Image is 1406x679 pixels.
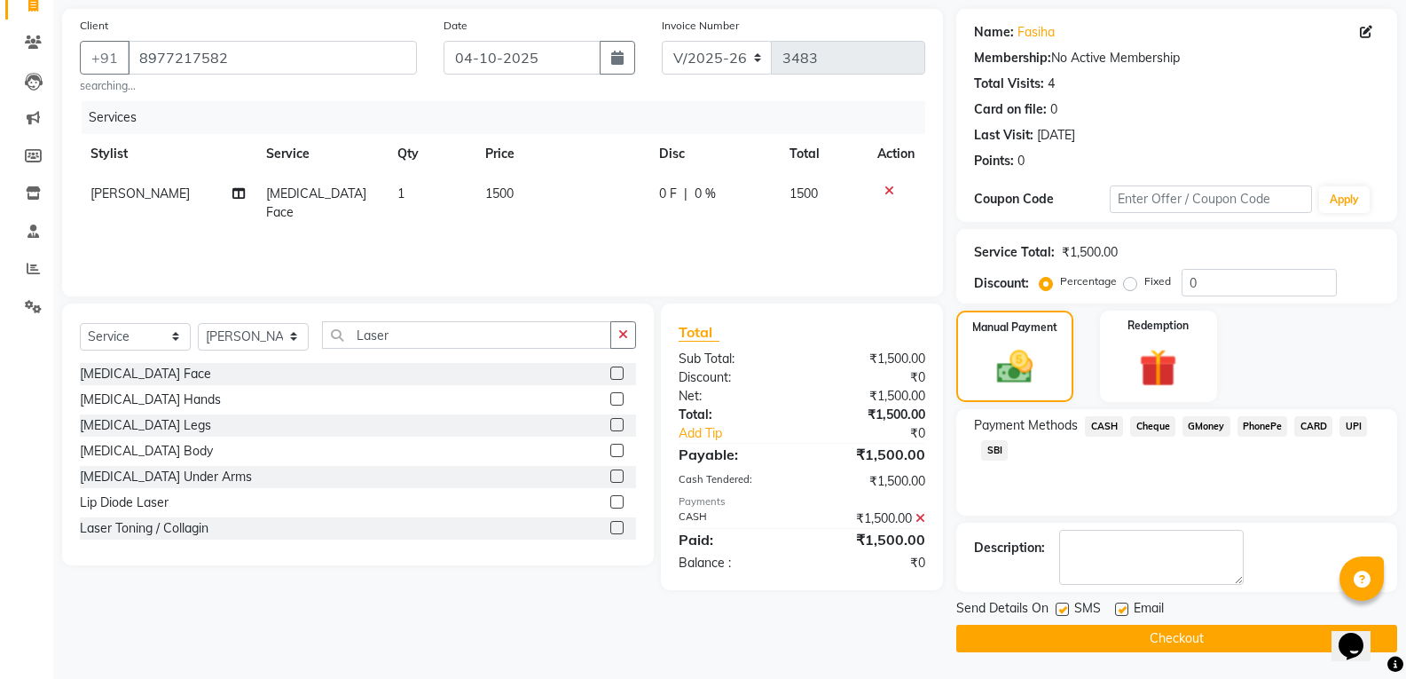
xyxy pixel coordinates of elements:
div: [MEDICAL_DATA] Legs [80,416,211,435]
div: No Active Membership [974,49,1379,67]
label: Percentage [1060,273,1117,289]
div: Coupon Code [974,190,1109,209]
span: | [684,185,687,203]
span: 0 F [659,185,677,203]
div: Payments [679,494,925,509]
div: 0 [1050,100,1057,119]
span: UPI [1339,416,1367,437]
div: Points: [974,152,1014,170]
div: 4 [1048,75,1055,93]
button: Checkout [956,625,1397,652]
button: +91 [80,41,130,75]
div: Payable: [665,444,802,465]
div: ₹1,500.00 [1062,243,1118,262]
div: CASH [665,509,802,528]
small: searching... [80,78,417,94]
span: CASH [1085,416,1123,437]
div: ₹1,500.00 [802,350,939,368]
span: 1500 [485,186,514,201]
div: ₹1,500.00 [802,509,939,528]
div: Name: [974,23,1014,42]
span: Email [1134,599,1164,621]
label: Manual Payment [972,320,1057,336]
span: Send Details On [956,599,1049,621]
span: SMS [1074,599,1101,621]
span: GMoney [1182,416,1230,437]
div: ₹1,500.00 [802,472,939,491]
th: Price [475,134,648,174]
input: Search by Name/Mobile/Email/Code [128,41,417,75]
div: Last Visit: [974,126,1033,145]
div: ₹0 [825,424,939,443]
span: Cheque [1130,416,1175,437]
div: Laser Toning / Collagin [80,519,208,538]
img: _gift.svg [1127,344,1189,391]
div: Lip Diode Laser [80,493,169,512]
div: Membership: [974,49,1051,67]
th: Service [255,134,387,174]
div: ₹1,500.00 [802,406,939,424]
div: [MEDICAL_DATA] Under Arms [80,468,252,486]
div: [MEDICAL_DATA] Face [80,365,211,383]
button: Apply [1319,186,1370,213]
span: CARD [1294,416,1332,437]
div: ₹0 [802,554,939,572]
iframe: chat widget [1331,608,1388,661]
div: Card on file: [974,100,1047,119]
label: Date [444,18,467,34]
a: Add Tip [665,424,825,443]
span: PhonePe [1237,416,1288,437]
div: ₹1,500.00 [802,529,939,550]
label: Client [80,18,108,34]
span: [PERSON_NAME] [90,186,190,201]
div: Total: [665,406,802,424]
div: Description: [974,539,1045,557]
div: ₹0 [802,368,939,387]
th: Action [867,134,925,174]
div: Balance : [665,554,802,572]
input: Enter Offer / Coupon Code [1110,186,1312,213]
div: 0 [1017,152,1025,170]
div: [DATE] [1037,126,1075,145]
a: Fasiha [1017,23,1055,42]
div: Discount: [665,368,802,387]
div: Services [82,101,939,134]
input: Search or Scan [322,321,611,349]
span: [MEDICAL_DATA] Face [266,186,366,220]
img: _cash.svg [986,346,1044,388]
span: 0 % [695,185,716,203]
div: ₹1,500.00 [802,444,939,465]
th: Stylist [80,134,255,174]
label: Invoice Number [662,18,739,34]
span: SBI [981,440,1008,461]
div: Net: [665,387,802,406]
span: Total [679,323,719,342]
span: 1500 [789,186,818,201]
div: Paid: [665,529,802,550]
div: Service Total: [974,243,1055,262]
div: [MEDICAL_DATA] Hands [80,391,221,409]
th: Qty [387,134,475,174]
div: Total Visits: [974,75,1044,93]
th: Disc [648,134,780,174]
span: Payment Methods [974,416,1078,435]
label: Fixed [1144,273,1171,289]
div: ₹1,500.00 [802,387,939,406]
label: Redemption [1127,318,1189,334]
div: Discount: [974,274,1029,293]
div: Cash Tendered: [665,472,802,491]
span: 1 [397,186,405,201]
th: Total [779,134,867,174]
div: Sub Total: [665,350,802,368]
div: [MEDICAL_DATA] Body [80,442,213,461]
